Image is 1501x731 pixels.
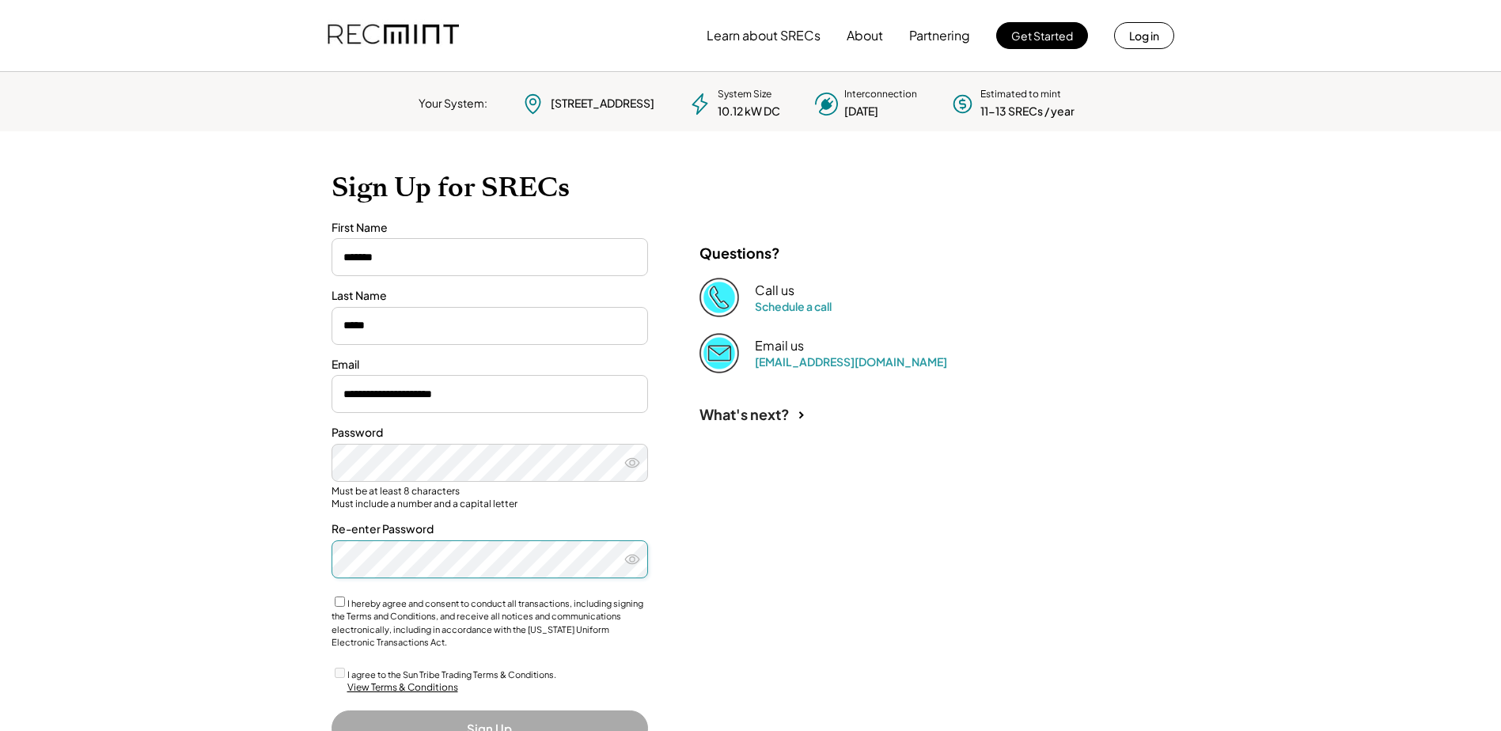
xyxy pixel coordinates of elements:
div: Questions? [699,244,780,262]
div: 11-13 SRECs / year [980,104,1075,119]
img: Phone%20copy%403x.png [699,278,739,317]
h1: Sign Up for SRECs [332,171,1170,204]
div: What's next? [699,405,790,423]
button: Partnering [909,20,970,51]
div: First Name [332,220,648,236]
div: [DATE] [844,104,878,119]
a: Schedule a call [755,299,832,313]
div: 10.12 kW DC [718,104,780,119]
button: About [847,20,883,51]
div: System Size [718,88,771,101]
div: Call us [755,282,794,299]
div: [STREET_ADDRESS] [551,96,654,112]
button: Get Started [996,22,1088,49]
label: I hereby agree and consent to conduct all transactions, including signing the Terms and Condition... [332,598,643,648]
div: Email [332,357,648,373]
div: Re-enter Password [332,521,648,537]
img: Email%202%403x.png [699,333,739,373]
div: Password [332,425,648,441]
button: Log in [1114,22,1174,49]
button: Learn about SRECs [707,20,821,51]
div: Email us [755,338,804,354]
div: Interconnection [844,88,917,101]
div: Your System: [419,96,487,112]
div: Must be at least 8 characters Must include a number and a capital letter [332,485,648,509]
a: [EMAIL_ADDRESS][DOMAIN_NAME] [755,354,947,369]
div: Estimated to mint [980,88,1061,101]
img: recmint-logotype%403x.png [328,9,459,62]
div: View Terms & Conditions [347,681,458,695]
div: Last Name [332,288,648,304]
label: I agree to the Sun Tribe Trading Terms & Conditions. [347,669,556,680]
